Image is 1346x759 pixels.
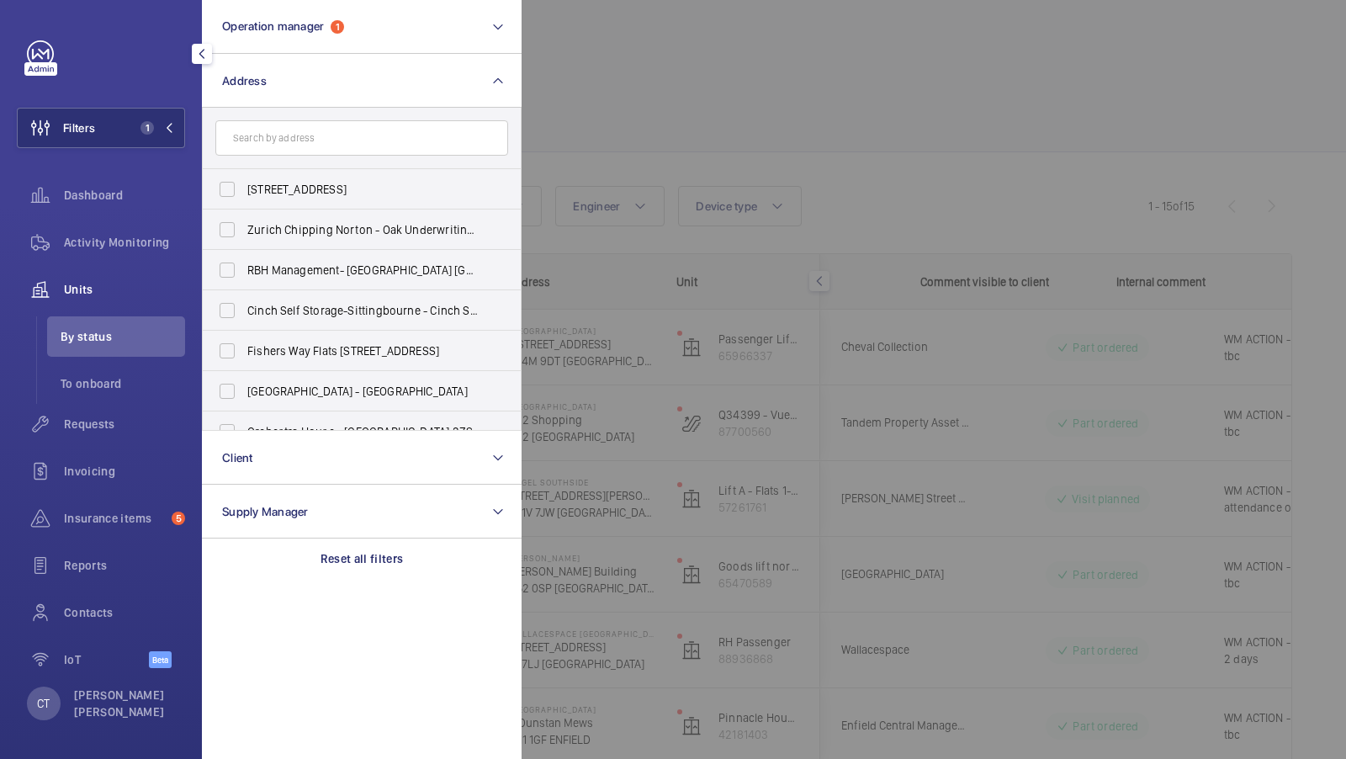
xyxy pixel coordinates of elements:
[63,119,95,136] span: Filters
[37,695,50,712] p: CT
[64,281,185,298] span: Units
[64,463,185,480] span: Invoicing
[74,687,175,720] p: [PERSON_NAME] [PERSON_NAME]
[61,375,185,392] span: To onboard
[61,328,185,345] span: By status
[149,651,172,668] span: Beta
[64,510,165,527] span: Insurance items
[172,512,185,525] span: 5
[64,416,185,433] span: Requests
[64,651,149,668] span: IoT
[64,557,185,574] span: Reports
[64,604,185,621] span: Contacts
[17,108,185,148] button: Filters1
[140,121,154,135] span: 1
[64,187,185,204] span: Dashboard
[64,234,185,251] span: Activity Monitoring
